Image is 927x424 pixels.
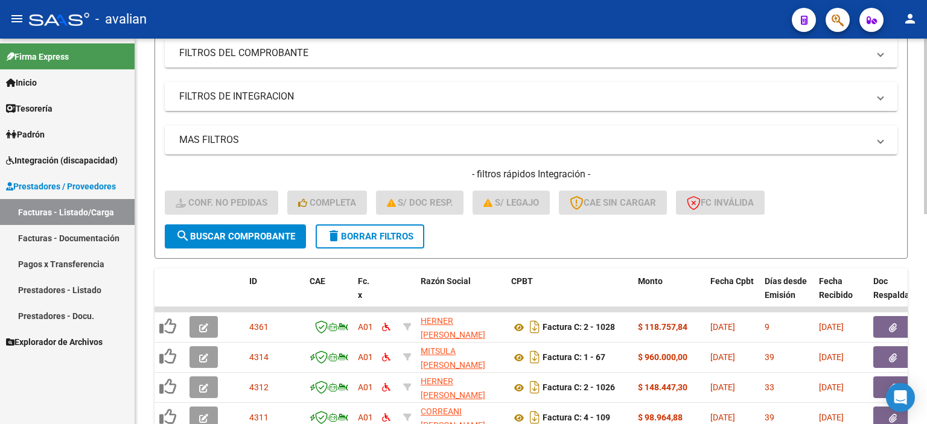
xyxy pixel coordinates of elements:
datatable-header-cell: Fecha Recibido [814,268,868,321]
span: 4361 [249,322,269,332]
datatable-header-cell: Días desde Emisión [760,268,814,321]
span: Fc. x [358,276,369,300]
datatable-header-cell: CAE [305,268,353,321]
span: Borrar Filtros [327,231,413,242]
span: Padrón [6,128,45,141]
span: A01 [358,382,373,392]
span: [DATE] [819,322,844,332]
span: A01 [358,322,373,332]
button: S/ Doc Resp. [376,191,464,215]
span: MITSULA [PERSON_NAME] [421,346,485,370]
span: 39 [765,352,774,362]
strong: Factura C: 4 - 109 [543,413,610,423]
strong: $ 148.447,30 [638,382,687,392]
span: CAE [310,276,325,286]
mat-panel-title: FILTROS DE INTEGRACION [179,90,868,103]
span: Fecha Cpbt [710,276,754,286]
datatable-header-cell: ID [244,268,305,321]
mat-panel-title: FILTROS DEL COMPROBANTE [179,46,868,60]
span: 9 [765,322,769,332]
span: CAE SIN CARGAR [570,197,656,208]
span: CPBT [511,276,533,286]
span: Inicio [6,76,37,89]
span: Completa [298,197,356,208]
datatable-header-cell: Razón Social [416,268,506,321]
div: 27217277790 [421,375,502,400]
span: Firma Express [6,50,69,63]
strong: Factura C: 2 - 1028 [543,323,615,332]
strong: Factura C: 2 - 1026 [543,383,615,393]
mat-expansion-panel-header: FILTROS DEL COMPROBANTE [165,39,897,68]
button: FC Inválida [676,191,765,215]
button: Borrar Filtros [316,224,424,248]
span: Integración (discapacidad) [6,154,118,167]
datatable-header-cell: Monto [633,268,706,321]
span: [DATE] [710,382,735,392]
span: Prestadores / Proveedores [6,180,116,193]
datatable-header-cell: Fc. x [353,268,377,321]
span: [DATE] [819,413,844,422]
span: Razón Social [421,276,471,286]
button: S/ legajo [473,191,550,215]
span: ID [249,276,257,286]
button: Buscar Comprobante [165,224,306,248]
span: A01 [358,352,373,362]
span: Tesorería [6,102,53,115]
button: CAE SIN CARGAR [559,191,667,215]
span: [DATE] [819,382,844,392]
strong: $ 960.000,00 [638,352,687,362]
mat-icon: search [176,229,190,243]
div: 27217277790 [421,314,502,340]
strong: Factura C: 1 - 67 [543,353,605,362]
mat-panel-title: MAS FILTROS [179,133,868,147]
strong: $ 118.757,84 [638,322,687,332]
span: Explorador de Archivos [6,335,103,349]
mat-expansion-panel-header: MAS FILTROS [165,125,897,154]
span: Fecha Recibido [819,276,853,300]
span: [DATE] [710,413,735,422]
span: 4312 [249,382,269,392]
mat-icon: menu [10,11,24,26]
datatable-header-cell: CPBT [506,268,633,321]
span: - avalian [95,6,147,33]
span: S/ legajo [483,197,539,208]
span: Monto [638,276,663,286]
span: [DATE] [710,352,735,362]
i: Descargar documento [527,378,543,397]
span: 4311 [249,413,269,422]
mat-icon: person [903,11,917,26]
datatable-header-cell: Fecha Cpbt [706,268,760,321]
mat-expansion-panel-header: FILTROS DE INTEGRACION [165,82,897,111]
span: S/ Doc Resp. [387,197,453,208]
span: [DATE] [819,352,844,362]
span: [DATE] [710,322,735,332]
span: FC Inválida [687,197,754,208]
i: Descargar documento [527,347,543,367]
span: 33 [765,382,774,392]
span: Conf. no pedidas [176,197,267,208]
mat-icon: delete [327,229,341,243]
span: 39 [765,413,774,422]
button: Completa [287,191,367,215]
span: Días desde Emisión [765,276,807,300]
span: HERNER [PERSON_NAME] [421,316,485,340]
button: Conf. no pedidas [165,191,278,215]
div: Open Intercom Messenger [886,383,915,412]
div: 20384407928 [421,344,502,370]
span: HERNER [PERSON_NAME] [421,376,485,400]
i: Descargar documento [527,317,543,337]
span: A01 [358,413,373,422]
span: 4314 [249,352,269,362]
h4: - filtros rápidos Integración - [165,168,897,181]
strong: $ 98.964,88 [638,413,683,422]
span: Buscar Comprobante [176,231,295,242]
